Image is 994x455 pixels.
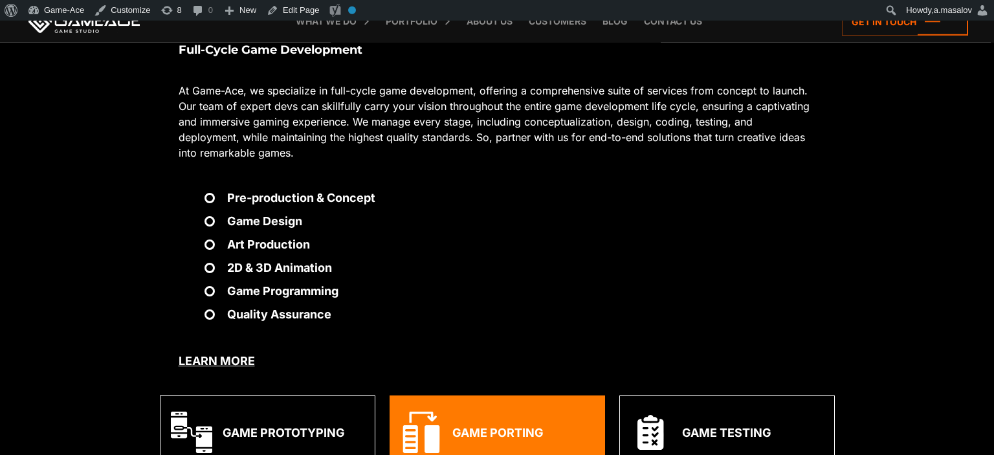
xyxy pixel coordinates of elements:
[179,83,816,161] p: At Game-Ace, we specialize in full-cycle game development, offering a comprehensive suite of serv...
[171,412,212,453] img: Game prototyping
[204,210,816,233] li: Game Design
[348,6,356,14] div: No index
[179,44,816,57] h3: Full-Cycle Game Development
[934,5,972,15] span: a.masalov
[223,424,345,441] div: Game Prototyping
[842,8,968,36] a: Get in touch
[204,280,816,303] li: Game Programming
[204,303,816,326] li: Quality Assurance
[452,424,544,441] div: Game Porting
[637,415,664,450] img: Game qa
[204,256,816,280] li: 2D & 3D Animation
[179,354,255,368] a: Learn more
[682,424,771,441] div: Game Testing
[401,412,442,453] img: Game porting 1
[204,233,816,256] li: Art Production
[204,186,816,210] li: Pre-production & Concept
